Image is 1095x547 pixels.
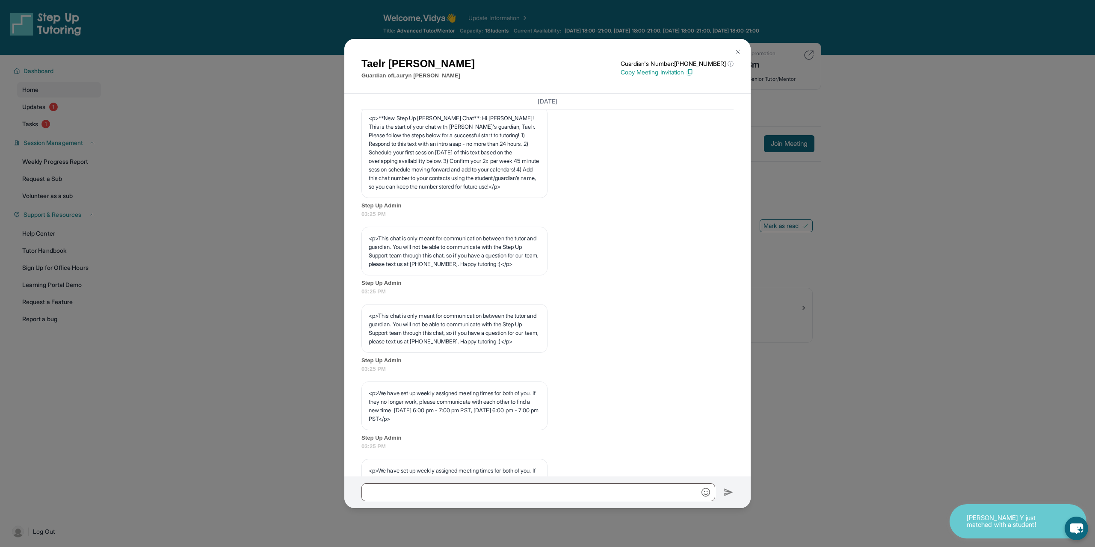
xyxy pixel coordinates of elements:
button: chat-button [1065,517,1088,540]
img: Close Icon [734,48,741,55]
span: 03:25 PM [361,442,734,451]
span: Step Up Admin [361,201,734,210]
img: Copy Icon [686,68,693,76]
p: Guardian's Number: [PHONE_NUMBER] [621,59,734,68]
img: Send icon [724,487,734,497]
span: 03:25 PM [361,365,734,373]
h3: [DATE] [361,97,734,106]
p: [PERSON_NAME] Y just matched with a student! [967,514,1052,529]
span: Step Up Admin [361,279,734,287]
span: ⓘ [728,59,734,68]
p: Guardian of Lauryn [PERSON_NAME] [361,71,475,80]
span: Step Up Admin [361,356,734,365]
p: <p>We have set up weekly assigned meeting times for both of you. If they no longer work, please c... [369,389,540,423]
img: Emoji [701,488,710,497]
p: <p>This chat is only meant for communication between the tutor and guardian. You will not be able... [369,234,540,268]
p: <p>**New Step Up [PERSON_NAME] Chat**: Hi [PERSON_NAME]! This is the start of your chat with [PER... [369,114,540,191]
span: Step Up Admin [361,434,734,442]
p: Copy Meeting Invitation [621,68,734,77]
h1: Taelr [PERSON_NAME] [361,56,475,71]
p: <p>This chat is only meant for communication between the tutor and guardian. You will not be able... [369,311,540,346]
span: 03:25 PM [361,210,734,219]
p: <p>We have set up weekly assigned meeting times for both of you. If they no longer work, please c... [369,466,540,500]
span: 03:25 PM [361,287,734,296]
